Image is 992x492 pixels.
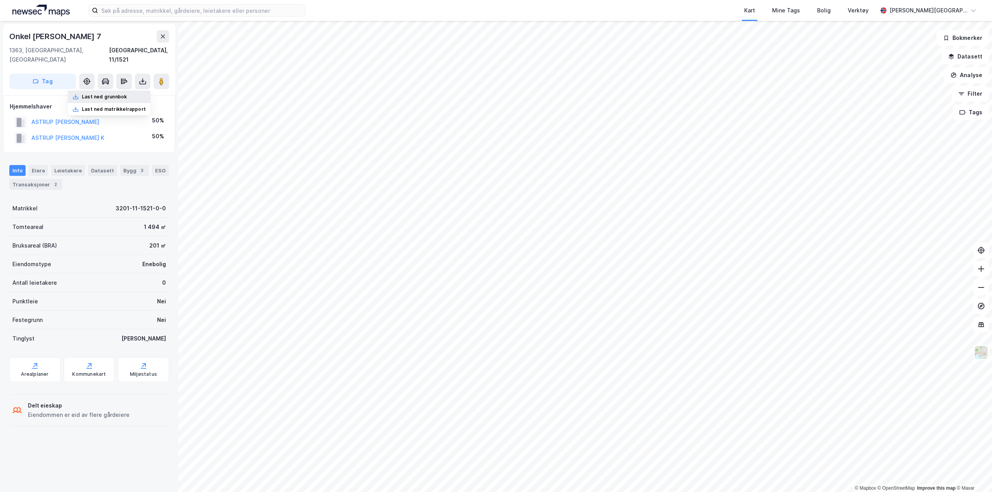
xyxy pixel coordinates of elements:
button: Datasett [942,49,989,64]
div: Nei [157,297,166,306]
div: Tomteareal [12,222,43,232]
div: Eiendomstype [12,260,51,269]
button: Bokmerker [937,30,989,46]
div: [GEOGRAPHIC_DATA], 11/1521 [109,46,169,64]
div: Enebolig [142,260,166,269]
div: [PERSON_NAME][GEOGRAPHIC_DATA] [890,6,967,15]
img: logo.a4113a55bc3d86da70a041830d287a7e.svg [12,5,70,16]
input: Søk på adresse, matrikkel, gårdeiere, leietakere eller personer [98,5,305,16]
div: ESG [152,165,169,176]
div: Miljøstatus [130,371,157,377]
div: Bolig [817,6,831,15]
div: 50% [152,132,164,141]
button: Tag [9,74,76,89]
div: Datasett [88,165,117,176]
div: Kart [744,6,755,15]
div: Eiere [29,165,48,176]
div: 2 [52,181,59,188]
div: Transaksjoner [9,179,62,190]
div: Punktleie [12,297,38,306]
div: Bruksareal (BRA) [12,241,57,250]
div: Eiendommen er eid av flere gårdeiere [28,410,130,420]
div: 3 [138,167,146,174]
div: Delt eieskap [28,401,130,410]
img: Z [974,345,989,360]
div: Mine Tags [772,6,800,15]
button: Analyse [944,67,989,83]
button: Tags [953,105,989,120]
div: Nei [157,315,166,325]
div: 3201-11-1521-0-0 [116,204,166,213]
div: 50% [152,116,164,125]
div: Festegrunn [12,315,43,325]
div: 1363, [GEOGRAPHIC_DATA], [GEOGRAPHIC_DATA] [9,46,109,64]
div: Bygg [120,165,149,176]
div: Verktøy [848,6,869,15]
div: [PERSON_NAME] [121,334,166,343]
div: Matrikkel [12,204,38,213]
div: 0 [162,278,166,287]
div: Antall leietakere [12,278,57,287]
a: Mapbox [855,485,876,491]
div: Tinglyst [12,334,35,343]
a: Improve this map [917,485,956,491]
a: OpenStreetMap [878,485,915,491]
div: Info [9,165,26,176]
button: Filter [952,86,989,101]
iframe: Chat Widget [953,455,992,492]
div: Kommunekart [72,371,106,377]
div: 1 494 ㎡ [144,222,166,232]
div: Leietakere [51,165,85,176]
div: Last ned matrikkelrapport [82,106,146,112]
div: 201 ㎡ [149,241,166,250]
div: Hjemmelshaver [10,102,169,111]
div: Last ned grunnbok [82,94,127,100]
div: Onkel [PERSON_NAME] 7 [9,30,103,43]
div: Arealplaner [21,371,48,377]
